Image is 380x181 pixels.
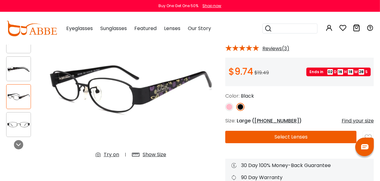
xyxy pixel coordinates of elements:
[348,69,353,75] span: 18
[228,65,253,78] span: $9.74
[159,3,199,9] div: Buy One Get One 50%
[6,63,31,75] img: Anika Black Metal Eyeglasses , SpringHinges , NosePads Frames from ABBE Glasses
[104,151,119,158] div: Try on
[365,134,372,141] img: like
[342,117,374,125] div: Find your size
[262,46,289,51] span: Reviews(3)
[309,69,326,75] span: Ends in
[143,151,166,158] div: Show Size
[200,3,222,8] a: Shop now
[334,69,337,75] span: D
[43,16,219,163] img: Anika Black Metal Eyeglasses , SpringHinges , NosePads Frames from ABBE Glasses
[100,25,127,32] span: Sunglasses
[359,69,364,75] span: 28
[365,69,368,75] span: S
[225,131,356,143] button: Select Lenses
[254,69,269,76] span: $19.49
[225,117,235,124] span: Size:
[164,25,180,32] span: Lenses
[361,144,369,149] img: chat
[225,92,240,99] span: Color:
[241,92,254,99] span: Black
[231,162,368,169] div: 30 Day 100% Money-Back Guarantee
[134,25,157,32] span: Featured
[254,117,299,124] span: [PHONE_NUMBER]
[237,117,302,124] span: Large ( )
[188,25,211,32] span: Our Story
[66,25,93,32] span: Eyeglasses
[6,21,57,36] img: abbeglasses.com
[6,91,31,103] img: Anika Black Metal Eyeglasses , SpringHinges , NosePads Frames from ABBE Glasses
[344,69,347,75] span: H
[203,3,222,9] div: Shop now
[354,69,358,75] span: M
[327,69,333,75] span: 02
[338,69,343,75] span: 16
[6,119,31,131] img: Anika Black Metal Eyeglasses , SpringHinges , NosePads Frames from ABBE Glasses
